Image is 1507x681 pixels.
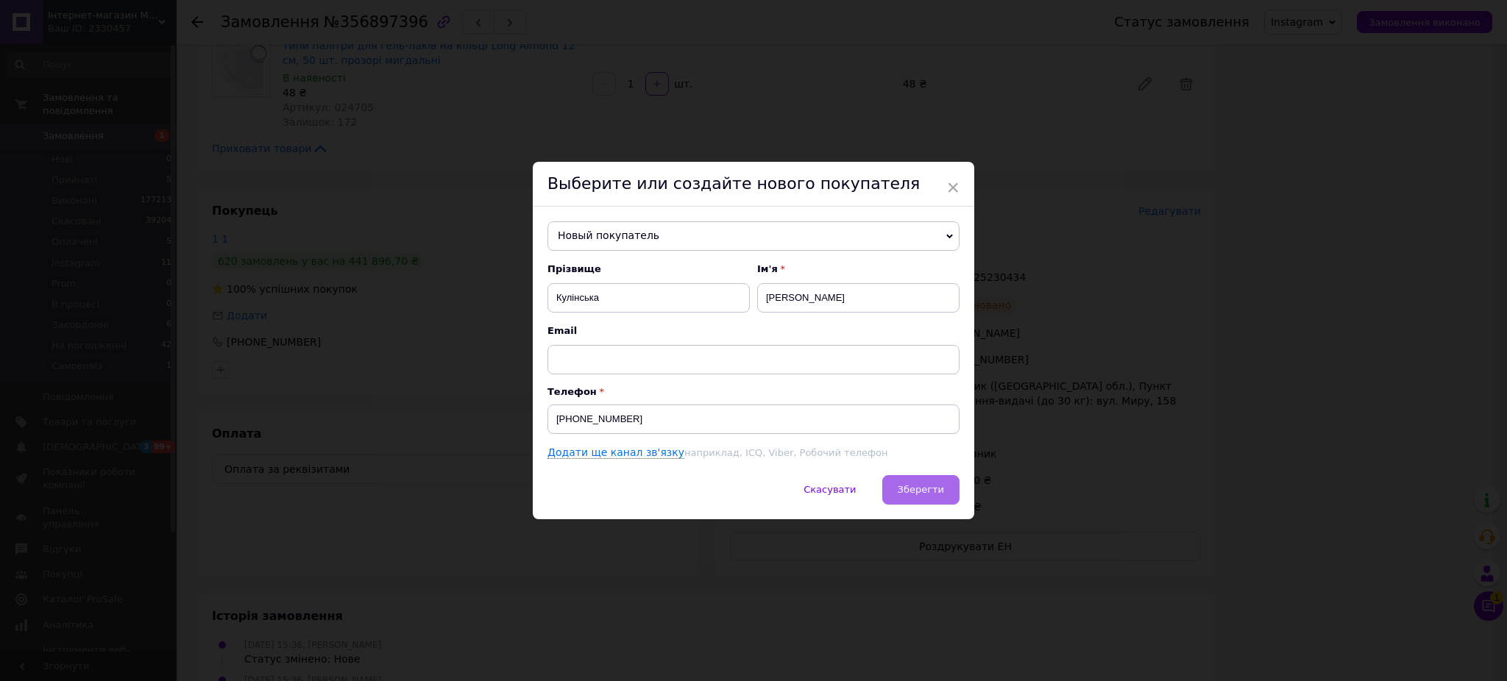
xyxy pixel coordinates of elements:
p: Телефон [547,386,960,397]
button: Скасувати [788,475,871,504]
input: Наприклад: Іван [757,283,960,313]
span: наприклад, ICQ, Viber, Робочий телефон [684,447,887,458]
input: Наприклад: Іванов [547,283,750,313]
span: Новый покупатель [547,221,960,251]
button: Зберегти [882,475,960,504]
span: Зберегти [898,484,944,495]
span: Email [547,324,960,338]
span: Прізвище [547,263,750,276]
span: × [946,175,960,200]
a: Додати ще канал зв'язку [547,446,684,459]
span: Скасувати [804,484,856,495]
input: +38 096 0000000 [547,404,960,434]
span: Ім'я [757,263,960,276]
div: Выберите или создайте нового покупателя [533,162,974,207]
